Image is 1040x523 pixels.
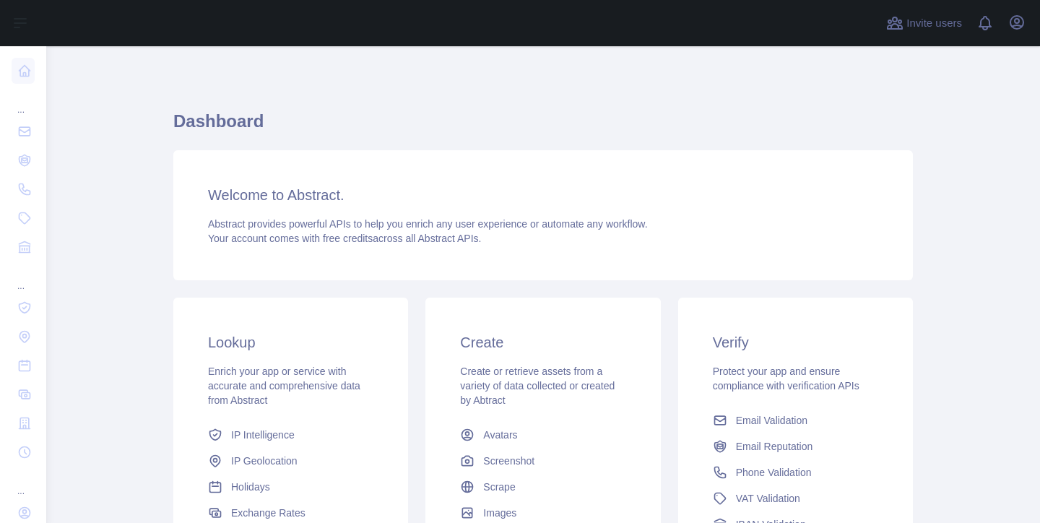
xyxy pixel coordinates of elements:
span: Create or retrieve assets from a variety of data collected or created by Abtract [460,366,615,406]
h3: Create [460,332,625,353]
span: IP Geolocation [231,454,298,468]
a: Email Validation [707,407,884,433]
div: ... [12,468,35,497]
h3: Verify [713,332,878,353]
a: Holidays [202,474,379,500]
a: VAT Validation [707,485,884,511]
span: Invite users [906,15,962,32]
span: Email Reputation [736,439,813,454]
div: ... [12,263,35,292]
span: Your account comes with across all Abstract APIs. [208,233,481,244]
span: Avatars [483,428,517,442]
h3: Welcome to Abstract. [208,185,878,205]
a: Avatars [454,422,631,448]
span: Protect your app and ensure compliance with verification APIs [713,366,859,392]
a: IP Intelligence [202,422,379,448]
span: VAT Validation [736,491,800,506]
span: Abstract provides powerful APIs to help you enrich any user experience or automate any workflow. [208,218,648,230]
a: Scrape [454,474,631,500]
span: Scrape [483,480,515,494]
a: Screenshot [454,448,631,474]
button: Invite users [883,12,965,35]
a: Email Reputation [707,433,884,459]
h3: Lookup [208,332,373,353]
a: IP Geolocation [202,448,379,474]
span: Images [483,506,516,520]
div: ... [12,87,35,116]
span: Screenshot [483,454,534,468]
span: Exchange Rates [231,506,305,520]
span: free credits [323,233,373,244]
span: Phone Validation [736,465,812,480]
span: IP Intelligence [231,428,295,442]
span: Enrich your app or service with accurate and comprehensive data from Abstract [208,366,360,406]
span: Holidays [231,480,270,494]
span: Email Validation [736,413,807,428]
h1: Dashboard [173,110,913,144]
a: Phone Validation [707,459,884,485]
